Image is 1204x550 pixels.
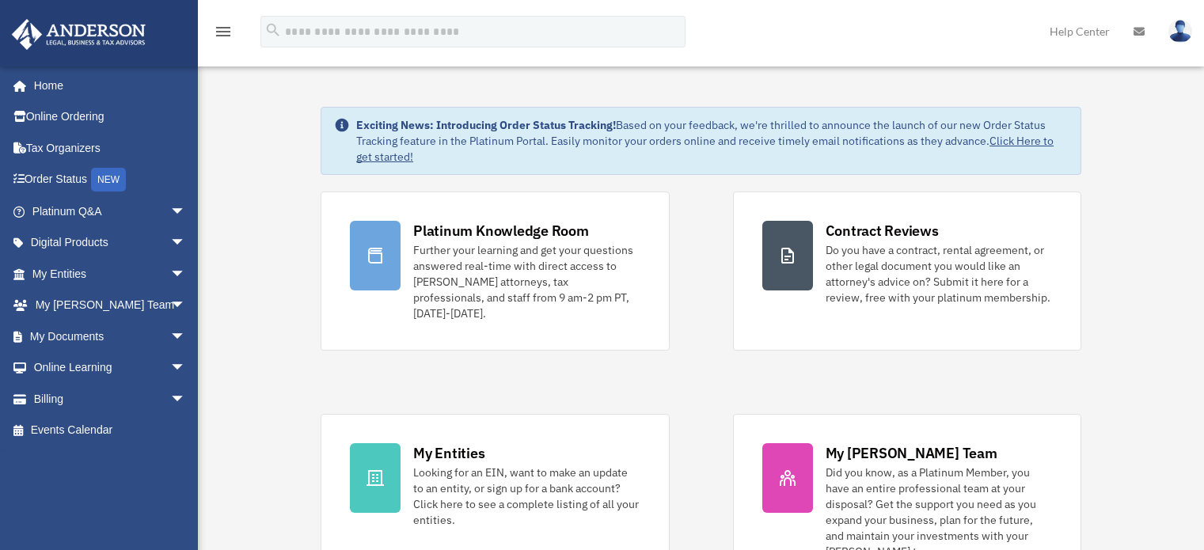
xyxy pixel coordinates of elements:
[826,443,997,463] div: My [PERSON_NAME] Team
[11,321,210,352] a: My Documentsarrow_drop_down
[91,168,126,192] div: NEW
[1168,20,1192,43] img: User Pic
[170,352,202,385] span: arrow_drop_down
[170,195,202,228] span: arrow_drop_down
[11,132,210,164] a: Tax Organizers
[214,22,233,41] i: menu
[170,290,202,322] span: arrow_drop_down
[11,290,210,321] a: My [PERSON_NAME] Teamarrow_drop_down
[7,19,150,50] img: Anderson Advisors Platinum Portal
[413,242,640,321] div: Further your learning and get your questions answered real-time with direct access to [PERSON_NAM...
[356,118,616,132] strong: Exciting News: Introducing Order Status Tracking!
[11,415,210,446] a: Events Calendar
[170,258,202,290] span: arrow_drop_down
[356,117,1068,165] div: Based on your feedback, we're thrilled to announce the launch of our new Order Status Tracking fe...
[11,258,210,290] a: My Entitiesarrow_drop_down
[264,21,282,39] i: search
[11,164,210,196] a: Order StatusNEW
[170,321,202,353] span: arrow_drop_down
[11,383,210,415] a: Billingarrow_drop_down
[413,465,640,528] div: Looking for an EIN, want to make an update to an entity, or sign up for a bank account? Click her...
[11,352,210,384] a: Online Learningarrow_drop_down
[11,70,202,101] a: Home
[826,221,939,241] div: Contract Reviews
[356,134,1054,164] a: Click Here to get started!
[11,227,210,259] a: Digital Productsarrow_drop_down
[214,28,233,41] a: menu
[11,195,210,227] a: Platinum Q&Aarrow_drop_down
[170,383,202,415] span: arrow_drop_down
[413,221,589,241] div: Platinum Knowledge Room
[321,192,669,351] a: Platinum Knowledge Room Further your learning and get your questions answered real-time with dire...
[826,242,1052,305] div: Do you have a contract, rental agreement, or other legal document you would like an attorney's ad...
[170,227,202,260] span: arrow_drop_down
[11,101,210,133] a: Online Ordering
[413,443,484,463] div: My Entities
[733,192,1081,351] a: Contract Reviews Do you have a contract, rental agreement, or other legal document you would like...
